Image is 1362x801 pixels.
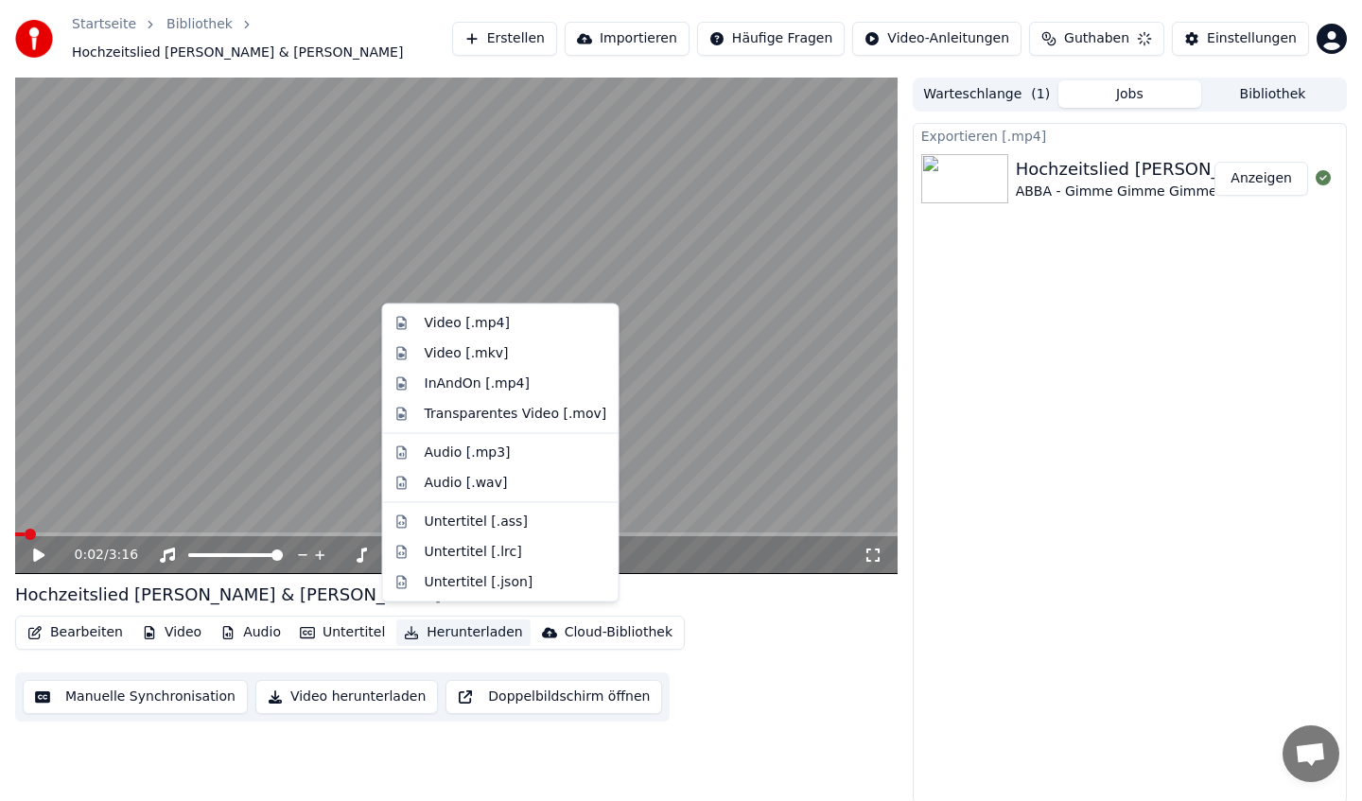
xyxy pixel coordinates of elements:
[166,15,233,34] a: Bibliothek
[425,473,508,492] div: Audio [.wav]
[697,22,846,56] button: Häufige Fragen
[1064,29,1129,48] span: Guthaben
[914,124,1346,147] div: Exportieren [.mp4]
[1031,85,1050,104] span: ( 1 )
[396,619,530,646] button: Herunterladen
[425,443,511,461] div: Audio [.mp3]
[134,619,209,646] button: Video
[75,546,120,565] div: /
[75,546,104,565] span: 0:02
[1283,725,1339,782] div: Chat öffnen
[15,582,442,608] div: Hochzeitslied [PERSON_NAME] & [PERSON_NAME]
[425,404,607,423] div: Transparentes Video [.mov]
[1207,29,1297,48] div: Einstellungen
[1201,80,1344,108] button: Bibliothek
[445,680,662,714] button: Doppelbildschirm öffnen
[20,619,131,646] button: Bearbeiten
[23,680,248,714] button: Manuelle Synchronisation
[565,623,672,642] div: Cloud-Bibliothek
[1058,80,1201,108] button: Jobs
[72,44,403,62] span: Hochzeitslied [PERSON_NAME] & [PERSON_NAME]
[425,572,533,591] div: Untertitel [.json]
[15,20,53,58] img: youka
[72,15,452,62] nav: breadcrumb
[425,542,522,561] div: Untertitel [.lrc]
[255,680,438,714] button: Video herunterladen
[1214,162,1308,196] button: Anzeigen
[425,343,509,362] div: Video [.mkv]
[109,546,138,565] span: 3:16
[852,22,1021,56] button: Video-Anleitungen
[452,22,557,56] button: Erstellen
[1172,22,1309,56] button: Einstellungen
[425,314,510,333] div: Video [.mp4]
[425,512,528,531] div: Untertitel [.ass]
[213,619,288,646] button: Audio
[292,619,393,646] button: Untertitel
[916,80,1058,108] button: Warteschlange
[72,15,136,34] a: Startseite
[565,22,690,56] button: Importieren
[1029,22,1164,56] button: Guthaben
[425,374,531,392] div: InAndOn [.mp4]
